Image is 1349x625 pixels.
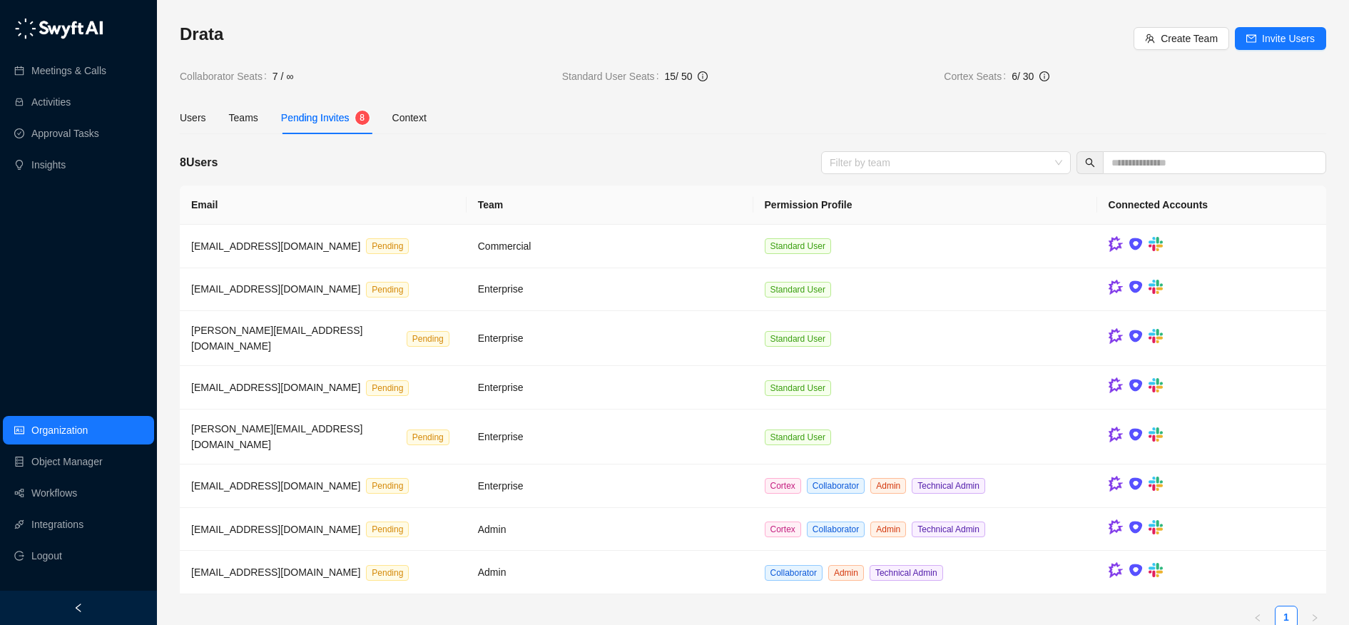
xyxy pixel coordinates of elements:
[392,110,427,126] div: Context
[1109,236,1123,252] img: gong-Dwh8HbPa.png
[1129,427,1143,442] img: ix+ea6nV3o2uKgAAAABJRU5ErkJggg==
[1129,280,1143,294] img: ix+ea6nV3o2uKgAAAABJRU5ErkJggg==
[191,240,360,252] span: [EMAIL_ADDRESS][DOMAIN_NAME]
[807,478,865,494] span: Collaborator
[467,508,753,552] td: Admin
[360,113,365,123] span: 8
[1145,34,1155,44] span: team
[765,430,831,445] span: Standard User
[1149,563,1163,577] img: slack-Cn3INd-T.png
[1109,377,1123,393] img: gong-Dwh8HbPa.png
[765,478,801,494] span: Cortex
[1310,614,1319,622] span: right
[31,88,71,116] a: Activities
[1109,476,1123,492] img: gong-Dwh8HbPa.png
[366,282,409,298] span: Pending
[912,478,985,494] span: Technical Admin
[31,151,66,179] a: Insights
[467,551,753,594] td: Admin
[191,283,360,295] span: [EMAIL_ADDRESS][DOMAIN_NAME]
[1012,71,1034,82] span: 6 / 30
[1262,31,1315,46] span: Invite Users
[665,71,693,82] span: 15 / 50
[753,186,1097,225] th: Permission Profile
[366,238,409,254] span: Pending
[765,282,831,298] span: Standard User
[467,410,753,464] td: Enterprise
[191,480,360,492] span: [EMAIL_ADDRESS][DOMAIN_NAME]
[229,110,258,126] div: Teams
[191,325,362,352] span: [PERSON_NAME][EMAIL_ADDRESS][DOMAIN_NAME]
[944,68,1012,84] span: Cortex Seats
[765,331,831,347] span: Standard User
[765,238,831,254] span: Standard User
[1149,329,1163,343] img: slack-Cn3INd-T.png
[765,522,801,537] span: Cortex
[912,522,985,537] span: Technical Admin
[180,23,1134,46] h3: Drata
[1149,280,1163,294] img: slack-Cn3INd-T.png
[273,68,293,84] span: 7 / ∞
[765,565,823,581] span: Collaborator
[1149,520,1163,534] img: slack-Cn3INd-T.png
[1149,477,1163,491] img: slack-Cn3INd-T.png
[467,366,753,410] td: Enterprise
[1253,614,1262,622] span: left
[1109,280,1123,295] img: gong-Dwh8HbPa.png
[1149,378,1163,392] img: slack-Cn3INd-T.png
[1129,329,1143,343] img: ix+ea6nV3o2uKgAAAABJRU5ErkJggg==
[1129,563,1143,577] img: ix+ea6nV3o2uKgAAAABJRU5ErkJggg==
[1109,328,1123,344] img: gong-Dwh8HbPa.png
[1109,427,1123,442] img: gong-Dwh8HbPa.png
[366,380,409,396] span: Pending
[1161,31,1218,46] span: Create Team
[1129,237,1143,251] img: ix+ea6nV3o2uKgAAAABJRU5ErkJggg==
[14,551,24,561] span: logout
[1097,186,1326,225] th: Connected Accounts
[31,119,99,148] a: Approval Tasks
[807,522,865,537] span: Collaborator
[31,447,103,476] a: Object Manager
[366,522,409,537] span: Pending
[467,311,753,366] td: Enterprise
[1246,34,1256,44] span: mail
[1129,378,1143,392] img: ix+ea6nV3o2uKgAAAABJRU5ErkJggg==
[1085,158,1095,168] span: search
[366,565,409,581] span: Pending
[467,268,753,312] td: Enterprise
[1149,427,1163,442] img: slack-Cn3INd-T.png
[1303,578,1342,616] iframe: Open customer support
[180,186,467,225] th: Email
[1109,519,1123,535] img: gong-Dwh8HbPa.png
[191,382,360,393] span: [EMAIL_ADDRESS][DOMAIN_NAME]
[31,56,106,85] a: Meetings & Calls
[698,71,708,81] span: info-circle
[1129,477,1143,491] img: ix+ea6nV3o2uKgAAAABJRU5ErkJggg==
[180,154,218,171] h5: 8 Users
[31,416,88,444] a: Organization
[180,68,273,84] span: Collaborator Seats
[407,331,449,347] span: Pending
[180,110,206,126] div: Users
[467,186,753,225] th: Team
[355,111,370,125] sup: 8
[870,478,906,494] span: Admin
[1134,27,1229,50] button: Create Team
[828,565,864,581] span: Admin
[1129,520,1143,534] img: ix+ea6nV3o2uKgAAAABJRU5ErkJggg==
[467,225,753,268] td: Commercial
[1039,71,1049,81] span: info-circle
[191,566,360,578] span: [EMAIL_ADDRESS][DOMAIN_NAME]
[366,478,409,494] span: Pending
[73,603,83,613] span: left
[191,524,360,535] span: [EMAIL_ADDRESS][DOMAIN_NAME]
[1109,562,1123,578] img: gong-Dwh8HbPa.png
[14,18,103,39] img: logo-05li4sbe.png
[191,423,362,450] span: [PERSON_NAME][EMAIL_ADDRESS][DOMAIN_NAME]
[1235,27,1326,50] button: Invite Users
[765,380,831,396] span: Standard User
[281,112,350,123] span: Pending Invites
[870,522,906,537] span: Admin
[407,430,449,445] span: Pending
[562,68,665,84] span: Standard User Seats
